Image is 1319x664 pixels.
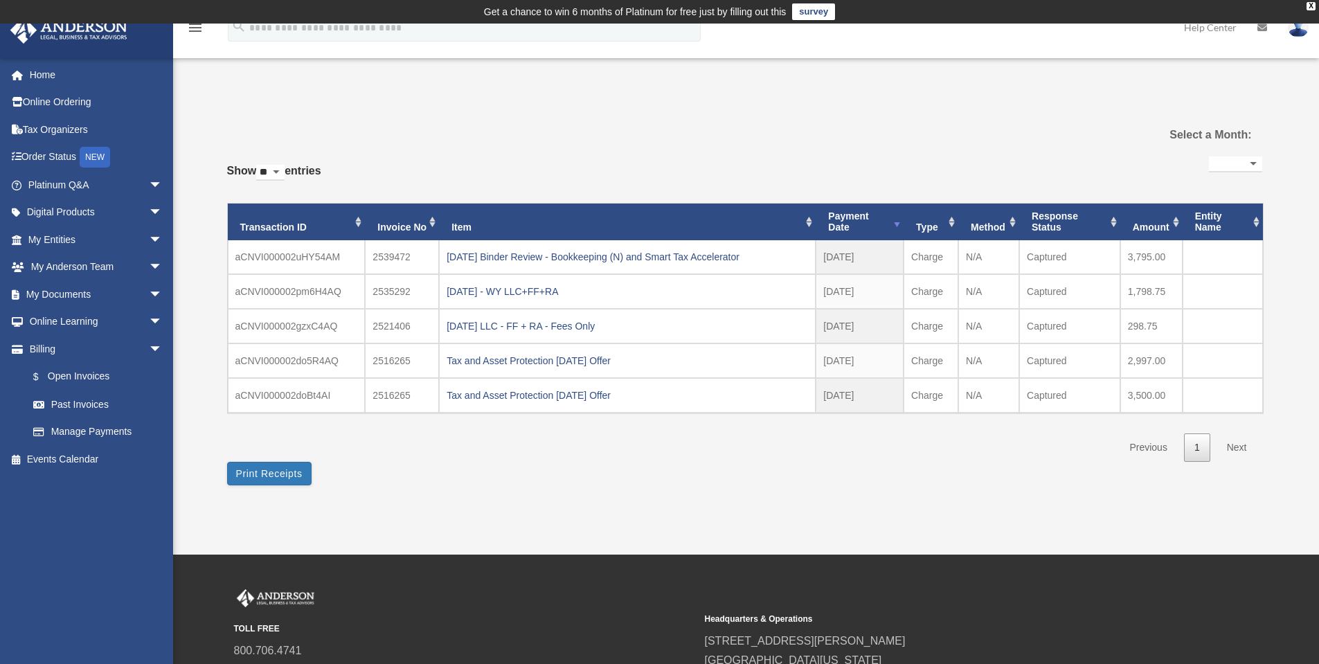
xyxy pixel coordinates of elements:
a: My Entitiesarrow_drop_down [10,226,183,253]
a: Online Ordering [10,89,183,116]
td: aCNVI000002gzxC4AQ [228,309,366,343]
td: [DATE] [816,309,904,343]
a: Previous [1119,433,1177,462]
td: aCNVI000002doBt4AI [228,378,366,413]
a: [STREET_ADDRESS][PERSON_NAME] [705,635,906,647]
img: Anderson Advisors Platinum Portal [234,589,317,607]
td: N/A [958,309,1019,343]
td: 2539472 [365,240,439,274]
i: menu [187,19,204,36]
a: Manage Payments [19,418,183,446]
div: Tax and Asset Protection [DATE] Offer [447,351,808,370]
img: Anderson Advisors Platinum Portal [6,17,132,44]
div: Get a chance to win 6 months of Platinum for free just by filling out this [484,3,787,20]
i: search [231,19,246,34]
a: My Anderson Teamarrow_drop_down [10,253,183,281]
a: Platinum Q&Aarrow_drop_down [10,171,183,199]
td: Captured [1019,309,1120,343]
td: N/A [958,240,1019,274]
th: Type: activate to sort column ascending [904,204,958,241]
td: 2,997.00 [1120,343,1183,378]
span: arrow_drop_down [149,171,177,199]
div: [DATE] Binder Review - Bookkeeping (N) and Smart Tax Accelerator [447,247,808,267]
td: N/A [958,378,1019,413]
td: [DATE] [816,378,904,413]
td: 298.75 [1120,309,1183,343]
a: 800.706.4741 [234,645,302,656]
a: Next [1217,433,1257,462]
a: menu [187,24,204,36]
small: TOLL FREE [234,622,695,636]
td: Charge [904,343,958,378]
span: arrow_drop_down [149,253,177,282]
a: Home [10,61,183,89]
small: Headquarters & Operations [705,612,1166,627]
td: Charge [904,309,958,343]
a: Digital Productsarrow_drop_down [10,199,183,226]
img: User Pic [1288,17,1309,37]
td: 3,500.00 [1120,378,1183,413]
td: 3,795.00 [1120,240,1183,274]
td: N/A [958,343,1019,378]
a: $Open Invoices [19,363,183,391]
span: arrow_drop_down [149,199,177,227]
span: $ [41,368,48,386]
button: Print Receipts [227,462,312,485]
div: close [1307,2,1316,10]
td: aCNVI000002pm6H4AQ [228,274,366,309]
td: Charge [904,378,958,413]
div: [DATE] - WY LLC+FF+RA [447,282,808,301]
div: Tax and Asset Protection [DATE] Offer [447,386,808,405]
span: arrow_drop_down [149,280,177,309]
td: aCNVI000002do5R4AQ [228,343,366,378]
span: arrow_drop_down [149,226,177,254]
label: Select a Month: [1100,125,1251,145]
td: aCNVI000002uHY54AM [228,240,366,274]
th: Entity Name: activate to sort column ascending [1183,204,1263,241]
td: Charge [904,274,958,309]
td: 2516265 [365,343,439,378]
a: Events Calendar [10,445,183,473]
label: Show entries [227,161,321,195]
div: NEW [80,147,110,168]
select: Showentries [256,165,285,181]
th: Invoice No: activate to sort column ascending [365,204,439,241]
td: 2535292 [365,274,439,309]
td: Captured [1019,274,1120,309]
td: Captured [1019,240,1120,274]
th: Method: activate to sort column ascending [958,204,1019,241]
a: 1 [1184,433,1210,462]
a: Online Learningarrow_drop_down [10,308,183,336]
span: arrow_drop_down [149,335,177,364]
td: 1,798.75 [1120,274,1183,309]
td: Captured [1019,378,1120,413]
td: Captured [1019,343,1120,378]
td: 2516265 [365,378,439,413]
span: arrow_drop_down [149,308,177,337]
a: Billingarrow_drop_down [10,335,183,363]
td: [DATE] [816,343,904,378]
td: N/A [958,274,1019,309]
a: Tax Organizers [10,116,183,143]
th: Transaction ID: activate to sort column ascending [228,204,366,241]
td: Charge [904,240,958,274]
a: My Documentsarrow_drop_down [10,280,183,308]
th: Response Status: activate to sort column ascending [1019,204,1120,241]
th: Item: activate to sort column ascending [439,204,816,241]
div: [DATE] LLC - FF + RA - Fees Only [447,316,808,336]
a: survey [792,3,835,20]
td: [DATE] [816,274,904,309]
th: Amount: activate to sort column ascending [1120,204,1183,241]
a: Past Invoices [19,391,177,418]
td: [DATE] [816,240,904,274]
th: Payment Date: activate to sort column ascending [816,204,904,241]
a: Order StatusNEW [10,143,183,172]
td: 2521406 [365,309,439,343]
